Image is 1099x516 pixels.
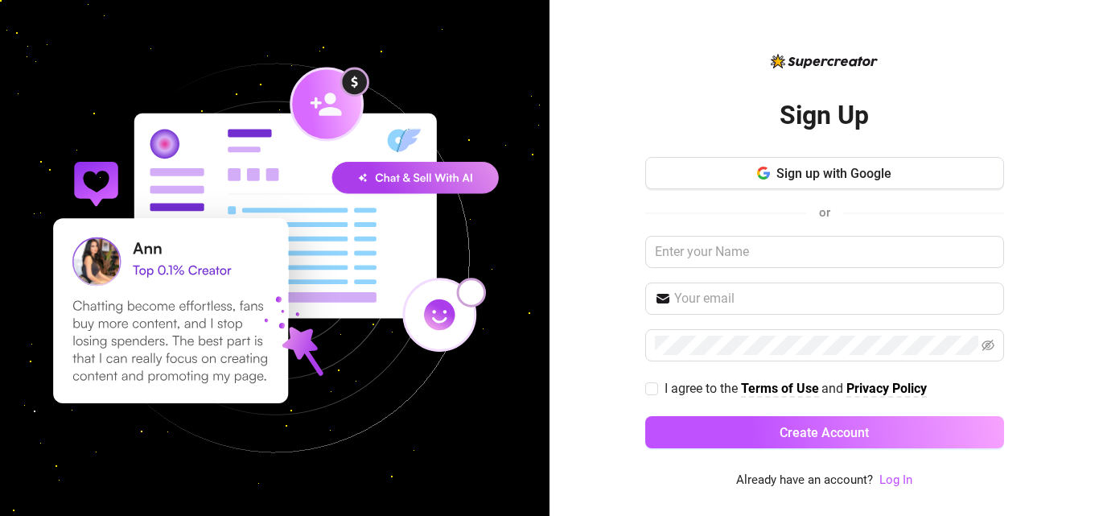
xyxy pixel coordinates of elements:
[879,471,912,490] a: Log In
[771,54,878,68] img: logo-BBDzfeDw.svg
[821,381,846,396] span: and
[776,166,891,181] span: Sign up with Google
[846,381,927,396] strong: Privacy Policy
[741,381,819,396] strong: Terms of Use
[879,473,912,487] a: Log In
[741,381,819,398] a: Terms of Use
[780,99,869,132] h2: Sign Up
[846,381,927,398] a: Privacy Policy
[645,157,1004,189] button: Sign up with Google
[819,205,830,220] span: or
[982,339,994,352] span: eye-invisible
[645,236,1004,268] input: Enter your Name
[674,289,994,308] input: Your email
[645,416,1004,448] button: Create Account
[665,381,741,396] span: I agree to the
[780,425,869,440] span: Create Account
[736,471,873,490] span: Already have an account?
